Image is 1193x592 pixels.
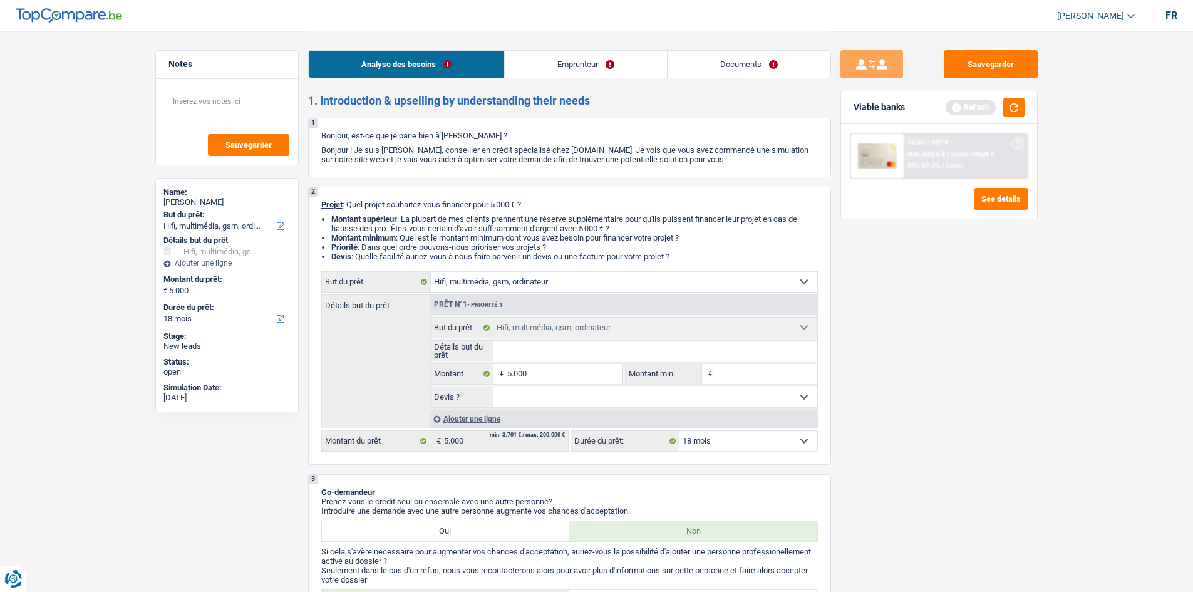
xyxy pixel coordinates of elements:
[208,134,289,156] button: Sauvegarder
[331,242,818,252] li: : Dans quel ordre pouvons-nous prioriser vos projets ?
[321,200,818,209] p: : Quel projet souhaitez-vous financer pour 5 000 € ?
[430,431,444,451] span: €
[163,331,291,341] div: Stage:
[163,357,291,367] div: Status:
[309,51,504,78] a: Analyse des besoins
[942,162,944,170] span: /
[163,187,291,197] div: Name:
[1057,11,1124,21] span: [PERSON_NAME]
[321,497,818,506] p: Prenez-vous le crédit seul ou ensemble avec une autre personne?
[321,200,343,209] span: Projet
[163,286,168,296] span: €
[490,432,565,438] div: min: 3.701 € / max: 200.000 €
[321,487,375,497] span: Co-demandeur
[309,475,318,484] div: 3
[163,367,291,377] div: open
[168,59,286,70] h5: Notes
[626,364,702,384] label: Montant min.
[331,233,396,242] strong: Montant minimum
[431,387,494,407] label: Devis ?
[702,364,716,384] span: €
[225,141,272,149] span: Sauvegarder
[569,521,817,541] label: Non
[907,150,945,158] span: NAI: 640,4 €
[430,410,817,428] div: Ajouter une ligne
[854,102,905,113] div: Viable banks
[331,214,818,233] li: : La plupart de mes clients prennent une réserve supplémentaire pour qu'ils puissent financer leu...
[331,233,818,242] li: : Quel est le montant minimum dont vous avez besoin pour financer votre projet ?
[431,341,494,361] label: Détails but du prêt
[331,252,351,261] span: Devis
[322,295,430,309] label: Détails but du prêt
[493,364,507,384] span: €
[163,274,288,284] label: Montant du prêt:
[16,8,122,23] img: TopCompare Logo
[974,188,1028,210] button: See details
[907,138,948,147] div: 13.5% | 307 €
[946,100,996,114] div: Refresh
[322,521,570,541] label: Oui
[322,431,430,451] label: Montant du prêt
[431,301,506,309] div: Prêt n°1
[163,236,291,246] div: Détails but du prêt
[331,214,397,224] strong: Montant supérieur
[331,252,818,261] li: : Quelle facilité auriez-vous à nous faire parvenir un devis ou une facture pour votre projet ?
[163,393,291,403] div: [DATE]
[668,51,830,78] a: Documents
[308,94,831,108] h2: 1. Introduction & upselling by understanding their needs
[163,197,291,207] div: [PERSON_NAME]
[951,150,994,158] span: Limit: >NaN €
[321,131,818,140] p: Bonjour, est-ce que je parle bien à [PERSON_NAME] ?
[858,143,897,169] img: Cofidis CC
[321,566,818,584] p: Seulement dans le cas d'un refus, nous vous recontacterons alors pour avoir plus d'informations s...
[163,383,291,393] div: Simulation Date:
[163,259,291,267] div: Ajouter une ligne
[163,341,291,351] div: New leads
[947,150,949,158] span: /
[331,242,358,252] strong: Priorité
[1165,9,1177,21] div: fr
[946,162,964,170] span: Limit:
[321,145,818,164] p: Bonjour ! Je suis [PERSON_NAME], conseiller en crédit spécialisé chez [DOMAIN_NAME]. Je vois que ...
[467,301,503,308] span: - Priorité 1
[431,364,494,384] label: Montant
[944,50,1038,78] button: Sauvegarder
[431,318,494,338] label: But du prêt
[1047,6,1135,26] a: [PERSON_NAME]
[309,187,318,197] div: 2
[571,431,679,451] label: Durée du prêt:
[322,272,431,292] label: But du prêt
[309,118,318,128] div: 1
[321,506,818,516] p: Introduire une demande avec une autre personne augmente vos chances d'acceptation.
[321,547,818,566] p: Si cela s'avère nécessaire pour augmenter vos chances d'acceptation, auriez-vous la possibilité d...
[505,51,667,78] a: Emprunteur
[163,210,288,220] label: But du prêt:
[907,162,940,170] span: DTI: 67.2%
[163,303,288,313] label: Durée du prêt:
